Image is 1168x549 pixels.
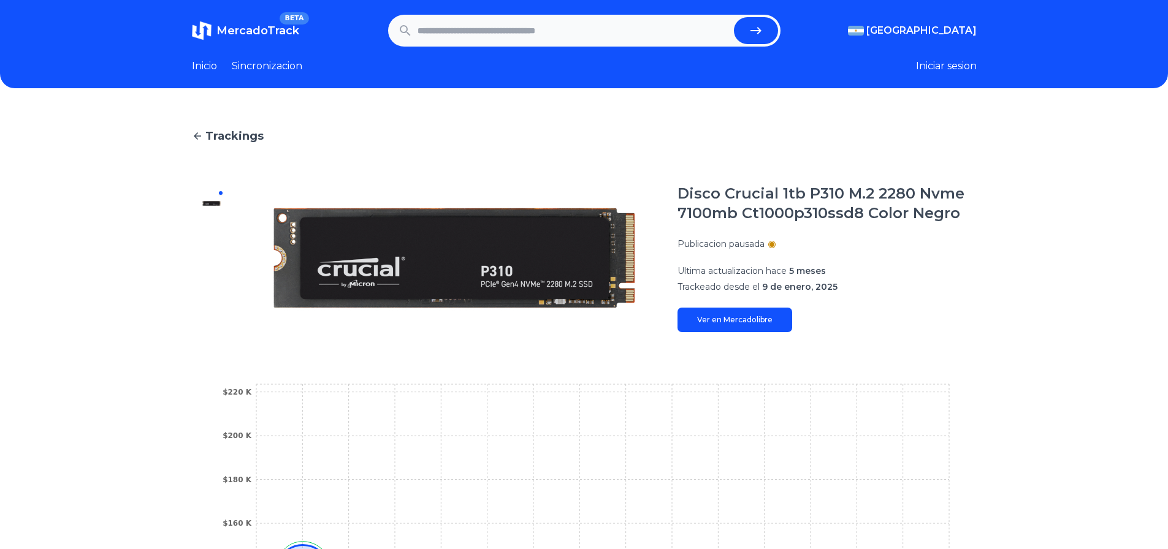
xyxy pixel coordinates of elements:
[192,21,299,40] a: MercadoTrackBETA
[678,238,765,250] p: Publicacion pausada
[232,59,302,74] a: Sincronizacion
[916,59,977,74] button: Iniciar sesion
[192,59,217,74] a: Inicio
[192,21,212,40] img: MercadoTrack
[202,194,221,213] img: Disco Crucial 1tb P310 M.2 2280 Nvme 7100mb Ct1000p310ssd8 Color Negro
[678,265,787,276] span: Ultima actualizacion hace
[866,23,977,38] span: [GEOGRAPHIC_DATA]
[678,184,977,223] h1: Disco Crucial 1tb P310 M.2 2280 Nvme 7100mb Ct1000p310ssd8 Color Negro
[678,281,760,292] span: Trackeado desde el
[216,24,299,37] span: MercadoTrack
[762,281,838,292] span: 9 de enero, 2025
[280,12,308,25] span: BETA
[205,127,264,145] span: Trackings
[678,308,792,332] a: Ver en Mercadolibre
[256,184,653,332] img: Disco Crucial 1tb P310 M.2 2280 Nvme 7100mb Ct1000p310ssd8 Color Negro
[848,23,977,38] button: [GEOGRAPHIC_DATA]
[192,127,977,145] a: Trackings
[223,431,252,440] tspan: $200 K
[223,388,252,396] tspan: $220 K
[223,519,252,528] tspan: $160 K
[848,26,864,36] img: Argentina
[789,265,826,276] span: 5 meses
[223,475,252,484] tspan: $180 K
